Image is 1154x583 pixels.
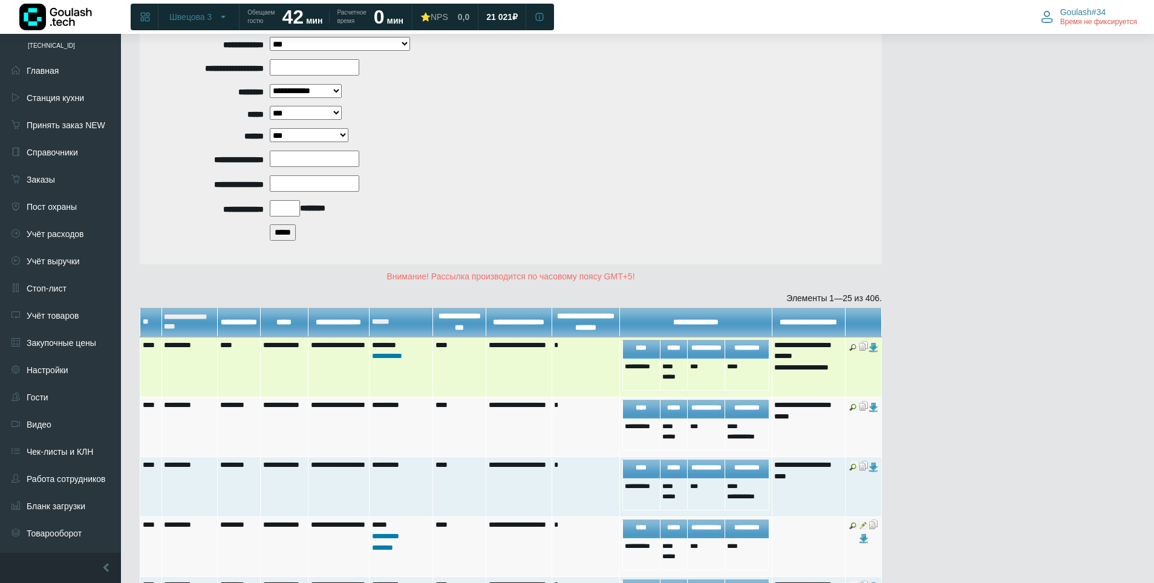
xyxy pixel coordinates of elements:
[19,4,92,30] img: Логотип компании Goulash.tech
[140,292,882,305] div: Элементы 1—25 из 406.
[240,6,411,28] a: Обещаем гостю 42 мин Расчетное время 0 мин
[169,11,212,22] span: Швецова 3
[1060,7,1106,18] span: Goulash#34
[1034,4,1144,30] button: Goulash#34 Время не фиксируется
[479,6,525,28] a: 21 021 ₽
[420,11,448,22] div: ⭐
[374,6,385,28] strong: 0
[413,6,477,28] a: ⭐NPS 0,0
[486,11,512,22] span: 21 021
[162,7,235,27] button: Швецова 3
[1060,18,1137,27] span: Время не фиксируется
[337,8,366,25] span: Расчетное время
[306,16,322,25] span: мин
[247,8,275,25] span: Обещаем гостю
[431,12,448,22] span: NPS
[282,6,304,28] strong: 42
[458,11,469,22] span: 0,0
[386,272,634,281] span: Внимание! Рассылка производится по часовому поясу GMT+5!
[512,11,518,22] span: ₽
[387,16,403,25] span: мин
